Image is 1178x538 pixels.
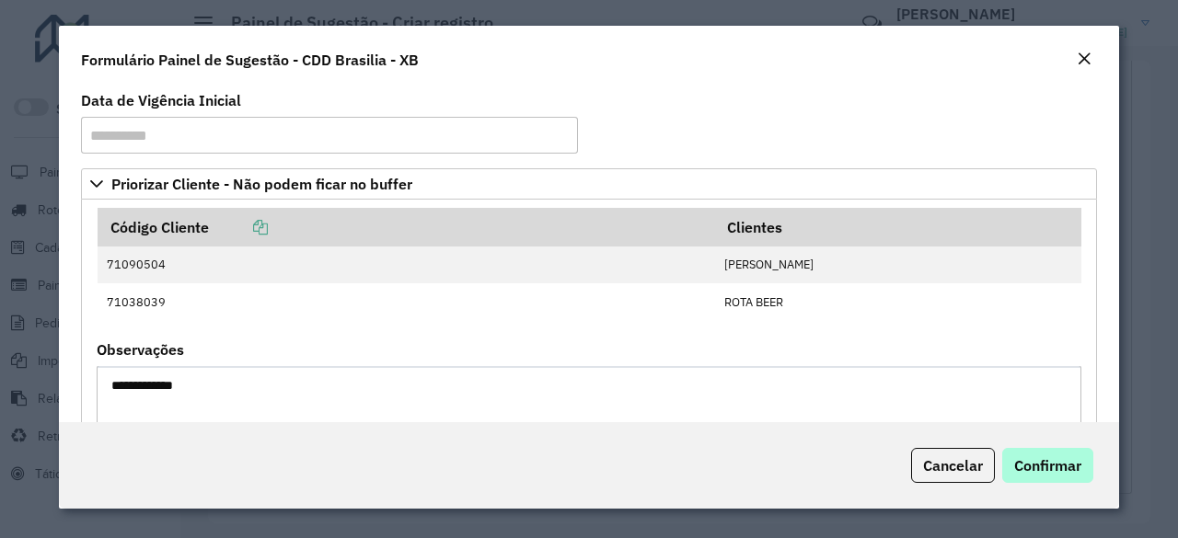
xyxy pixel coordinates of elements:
[97,338,184,361] label: Observações
[714,283,1080,320] td: ROTA BEER
[1002,448,1093,483] button: Confirmar
[98,283,715,320] td: 71038039
[81,89,241,111] label: Data de Vigência Inicial
[923,456,983,475] span: Cancelar
[111,177,412,191] span: Priorizar Cliente - Não podem ficar no buffer
[1077,52,1091,66] em: Fechar
[98,246,715,283] td: 71090504
[98,208,715,246] th: Código Cliente
[714,246,1080,283] td: [PERSON_NAME]
[714,208,1080,246] th: Clientes
[81,49,419,71] h4: Formulário Painel de Sugestão - CDD Brasilia - XB
[209,218,268,236] a: Copiar
[81,168,1097,200] a: Priorizar Cliente - Não podem ficar no buffer
[1014,456,1081,475] span: Confirmar
[1071,48,1097,72] button: Close
[911,448,995,483] button: Cancelar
